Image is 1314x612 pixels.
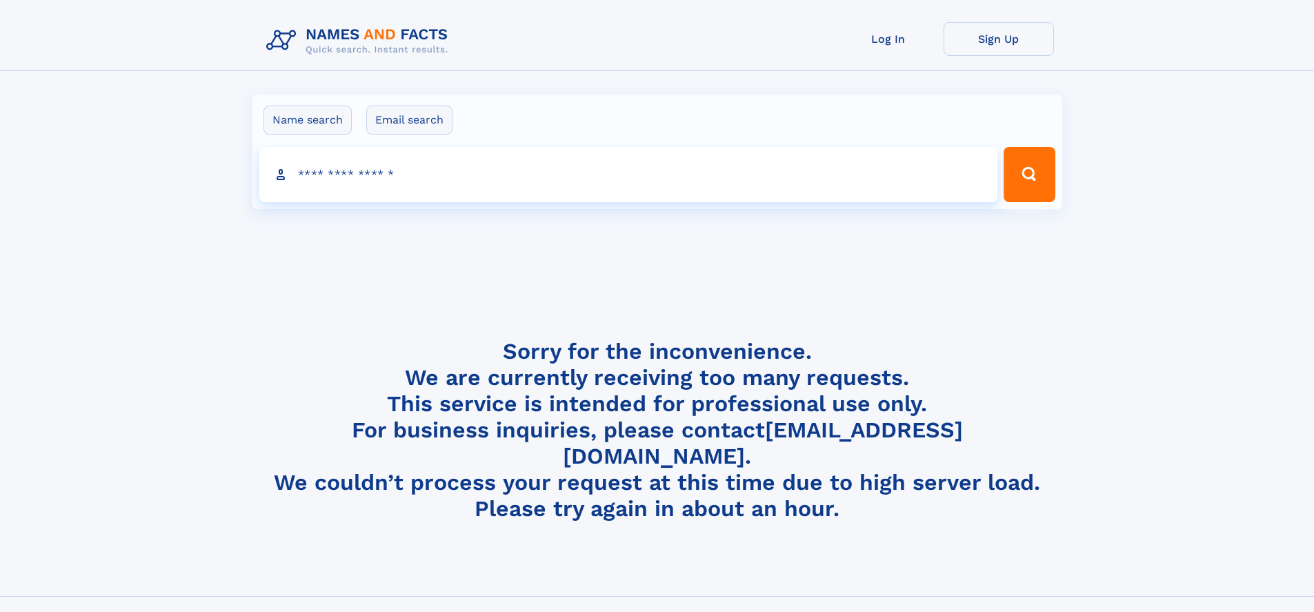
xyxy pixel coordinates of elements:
[263,106,352,135] label: Name search
[261,338,1054,522] h4: Sorry for the inconvenience. We are currently receiving too many requests. This service is intend...
[944,22,1054,56] a: Sign Up
[563,417,963,469] a: [EMAIL_ADDRESS][DOMAIN_NAME]
[259,147,998,202] input: search input
[833,22,944,56] a: Log In
[1004,147,1055,202] button: Search Button
[366,106,452,135] label: Email search
[261,22,459,59] img: Logo Names and Facts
